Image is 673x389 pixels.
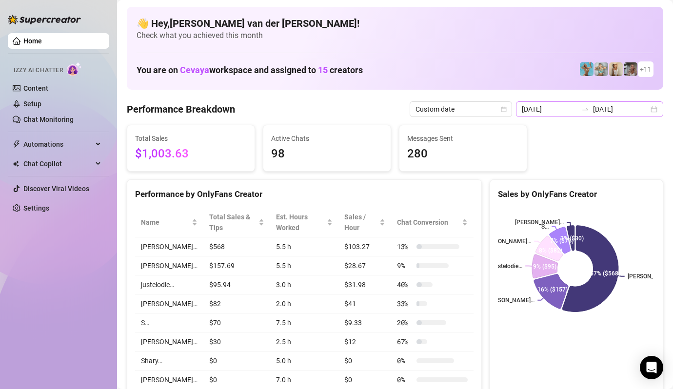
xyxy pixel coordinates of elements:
[593,104,649,115] input: End date
[486,297,534,304] text: [PERSON_NAME]…
[397,355,413,366] span: 0 %
[270,275,338,294] td: 3.0 h
[541,223,549,230] text: S…
[581,105,589,113] span: swap-right
[270,237,338,256] td: 5.5 h
[270,294,338,313] td: 2.0 h
[397,217,460,228] span: Chat Conversion
[397,241,413,252] span: 13 %
[271,145,383,163] span: 98
[135,145,247,163] span: $1,003.63
[344,212,377,233] span: Sales / Hour
[338,275,391,294] td: $31.98
[135,313,203,332] td: S…
[407,145,519,163] span: 280
[640,356,663,379] div: Open Intercom Messenger
[13,160,19,167] img: Chat Copilot
[13,140,20,148] span: thunderbolt
[23,185,89,193] a: Discover Viral Videos
[135,256,203,275] td: [PERSON_NAME]…
[391,208,474,237] th: Chat Conversion
[23,136,93,152] span: Automations
[397,260,413,271] span: 9 %
[141,217,190,228] span: Name
[23,37,42,45] a: Home
[522,104,577,115] input: Start date
[203,237,270,256] td: $568
[137,30,653,41] span: Check what you achieved this month
[23,100,41,108] a: Setup
[581,105,589,113] span: to
[23,204,49,212] a: Settings
[397,317,413,328] span: 20 %
[580,62,594,76] img: Dominis
[493,263,522,270] text: justelodie…
[8,15,81,24] img: logo-BBDzfeDw.svg
[594,62,608,76] img: Olivia
[501,106,507,112] span: calendar
[135,294,203,313] td: [PERSON_NAME]…
[203,208,270,237] th: Total Sales & Tips
[498,188,655,201] div: Sales by OnlyFans Creator
[135,351,203,370] td: Shary…
[515,219,564,226] text: [PERSON_NAME]…
[23,156,93,172] span: Chat Copilot
[180,65,209,75] span: Cevaya
[270,332,338,351] td: 2.5 h
[338,294,391,313] td: $41
[203,313,270,332] td: $70
[318,65,328,75] span: 15
[135,275,203,294] td: justelodie…
[482,238,531,245] text: [PERSON_NAME]…
[640,64,652,75] span: + 11
[127,102,235,116] h4: Performance Breakdown
[137,17,653,30] h4: 👋 Hey, [PERSON_NAME] van der [PERSON_NAME] !
[135,332,203,351] td: [PERSON_NAME]…
[135,237,203,256] td: [PERSON_NAME]…
[624,62,637,76] img: Natalia
[338,256,391,275] td: $28.67
[270,256,338,275] td: 5.5 h
[203,294,270,313] td: $82
[209,212,257,233] span: Total Sales & Tips
[397,279,413,290] span: 40 %
[416,102,506,117] span: Custom date
[23,84,48,92] a: Content
[338,208,391,237] th: Sales / Hour
[397,336,413,347] span: 67 %
[338,351,391,370] td: $0
[67,62,82,76] img: AI Chatter
[397,374,413,385] span: 0 %
[23,116,74,123] a: Chat Monitoring
[271,133,383,144] span: Active Chats
[338,237,391,256] td: $103.27
[135,133,247,144] span: Total Sales
[270,351,338,370] td: 5.0 h
[338,332,391,351] td: $12
[338,313,391,332] td: $9.33
[397,298,413,309] span: 33 %
[276,212,325,233] div: Est. Hours Worked
[14,66,63,75] span: Izzy AI Chatter
[203,256,270,275] td: $157.69
[137,65,363,76] h1: You are on workspace and assigned to creators
[135,208,203,237] th: Name
[135,188,474,201] div: Performance by OnlyFans Creator
[270,313,338,332] td: 7.5 h
[203,275,270,294] td: $95.94
[609,62,623,76] img: Megan
[203,332,270,351] td: $30
[407,133,519,144] span: Messages Sent
[203,351,270,370] td: $0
